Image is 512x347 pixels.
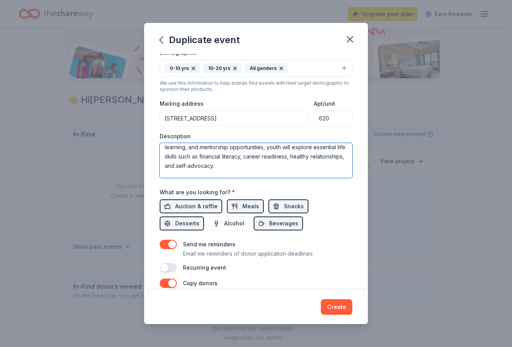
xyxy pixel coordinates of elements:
[242,202,259,211] span: Meals
[227,199,264,213] button: Meals
[245,63,288,73] div: All genders
[284,202,304,211] span: Snacks
[254,216,303,230] button: Beverages
[160,216,204,230] button: Desserts
[160,199,222,213] button: Auction & raffle
[175,219,199,228] span: Desserts
[160,111,308,126] input: Enter a US address
[165,63,200,73] div: 0-10 yrs
[268,199,308,213] button: Snacks
[209,216,249,230] button: Alcohol
[321,299,352,315] button: Create
[183,280,218,286] label: Copy donors
[175,202,218,211] span: Auction & raffle
[269,219,298,228] span: Beverages
[160,100,204,108] label: Mailing address
[203,63,242,73] div: 10-20 yrs
[160,60,352,77] button: 0-10 yrs10-20 yrsAll genders
[183,264,226,271] label: Recurring event
[183,249,313,258] p: Email me reminders of donor application deadlines
[160,188,235,196] label: What are you looking for?
[314,111,352,126] input: #
[183,241,235,248] label: Send me reminders
[160,143,352,178] textarea: Have Haven proudly hosts quarterly Teen Summits, an inspiring day designed to equip [PERSON_NAME]...
[160,34,240,46] div: Duplicate event
[314,100,335,108] label: Apt/unit
[224,219,244,228] span: Alcohol
[160,80,352,92] div: We use this information to help brands find events with their target demographic to sponsor their...
[160,133,191,140] label: Description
